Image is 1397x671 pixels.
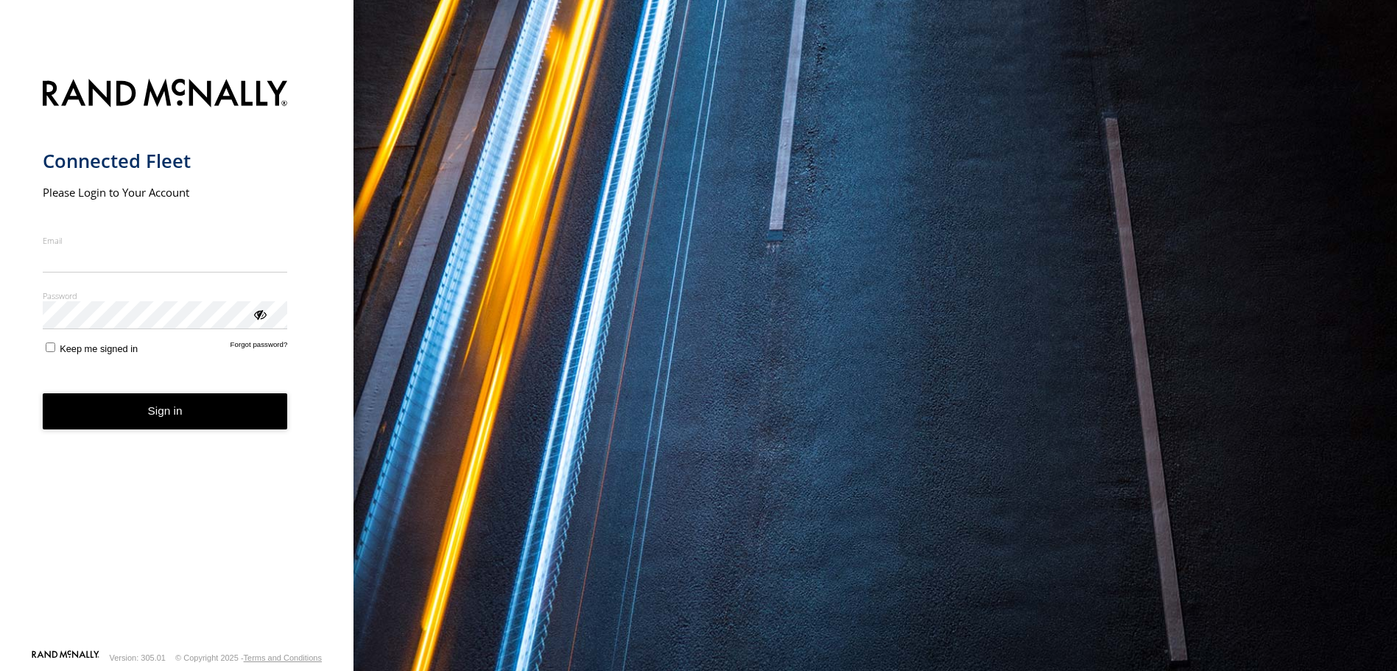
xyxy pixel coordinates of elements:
button: Sign in [43,393,288,429]
a: Forgot password? [231,340,288,354]
h2: Please Login to Your Account [43,185,288,200]
span: Keep me signed in [60,343,138,354]
div: ViewPassword [252,306,267,321]
img: Rand McNally [43,76,288,113]
div: Version: 305.01 [110,653,166,662]
a: Terms and Conditions [244,653,322,662]
form: main [43,70,312,649]
h1: Connected Fleet [43,149,288,173]
a: Visit our Website [32,650,99,665]
input: Keep me signed in [46,342,55,352]
div: © Copyright 2025 - [175,653,322,662]
label: Password [43,290,288,301]
label: Email [43,235,288,246]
